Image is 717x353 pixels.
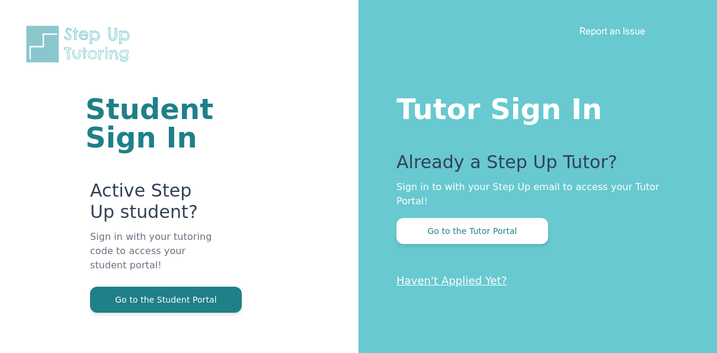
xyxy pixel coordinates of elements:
a: Go to the Student Portal [90,294,242,305]
h1: Tutor Sign In [396,90,670,123]
a: Haven't Applied Yet? [396,274,507,287]
img: Step Up Tutoring horizontal logo [24,24,137,65]
p: Sign in to with your Step Up email to access your Tutor Portal! [396,180,670,208]
button: Go to the Student Portal [90,287,242,313]
h1: Student Sign In [85,95,216,152]
a: Go to the Tutor Portal [396,225,548,236]
p: Already a Step Up Tutor? [396,152,670,180]
a: Report an Issue [580,25,645,37]
p: Active Step Up student? [90,180,216,230]
p: Sign in with your tutoring code to access your student portal! [90,230,216,287]
button: Go to the Tutor Portal [396,218,548,244]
